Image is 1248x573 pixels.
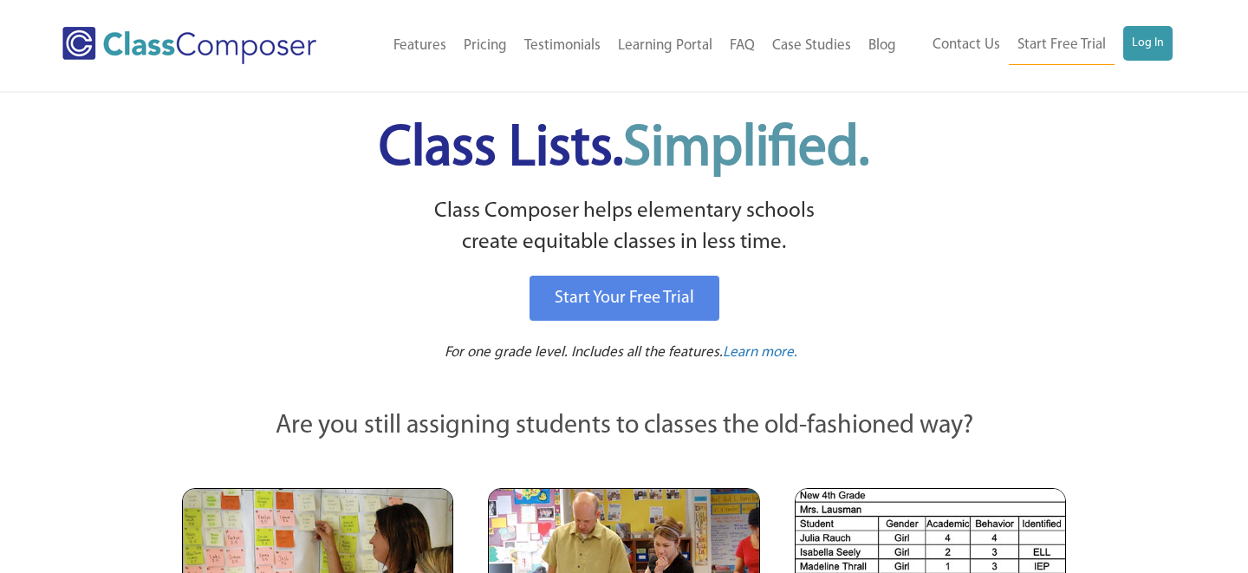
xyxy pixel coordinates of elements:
span: Learn more. [723,345,797,360]
nav: Header Menu [356,27,905,65]
a: Blog [860,27,905,65]
nav: Header Menu [905,26,1173,65]
a: Pricing [455,27,516,65]
p: Class Composer helps elementary schools create equitable classes in less time. [179,196,1069,259]
span: For one grade level. Includes all the features. [445,345,723,360]
p: Are you still assigning students to classes the old-fashioned way? [182,407,1066,446]
a: Start Free Trial [1009,26,1115,65]
img: Class Composer [62,27,316,64]
a: Features [385,27,455,65]
span: Simplified. [623,121,869,178]
a: Log In [1123,26,1173,61]
span: Class Lists. [379,121,869,178]
a: Case Studies [764,27,860,65]
a: Contact Us [924,26,1009,64]
a: Learning Portal [609,27,721,65]
a: Learn more. [723,342,797,364]
a: Start Your Free Trial [530,276,719,321]
a: FAQ [721,27,764,65]
span: Start Your Free Trial [555,290,694,307]
a: Testimonials [516,27,609,65]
